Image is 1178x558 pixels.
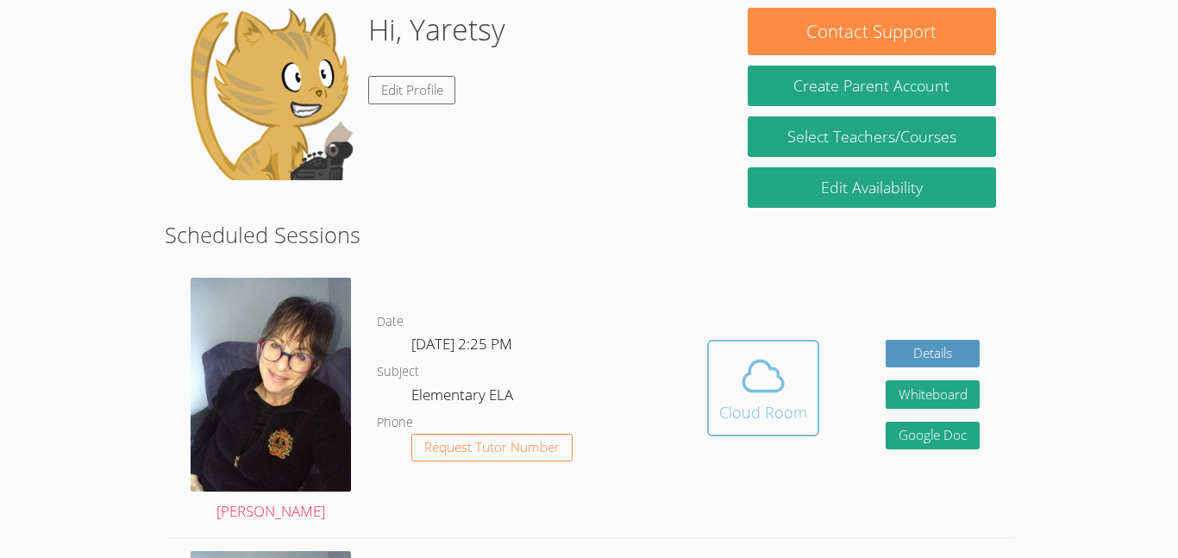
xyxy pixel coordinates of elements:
dt: Subject [377,361,419,383]
button: Contact Support [748,8,996,55]
h1: Hi, Yaretsy [368,8,505,52]
a: Edit Availability [748,167,996,208]
dt: Date [377,311,404,333]
a: [PERSON_NAME] [191,278,351,524]
img: default.png [182,8,354,180]
span: Request Tutor Number [424,441,560,454]
a: Select Teachers/Courses [748,116,996,157]
img: avatar.png [191,278,351,492]
button: Whiteboard [886,380,981,409]
span: [DATE] 2:25 PM [411,334,512,354]
a: Details [886,340,981,368]
dt: Phone [377,412,413,434]
dd: Elementary ELA [411,383,517,412]
h2: Scheduled Sessions [165,218,1013,251]
button: Cloud Room [707,340,819,436]
a: Google Doc [886,422,981,450]
button: Create Parent Account [748,66,996,106]
button: Request Tutor Number [411,434,573,462]
a: Edit Profile [368,76,456,104]
div: Cloud Room [719,400,807,424]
